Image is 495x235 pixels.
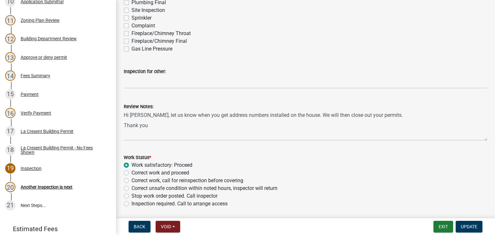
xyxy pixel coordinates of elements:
span: Update [461,224,477,229]
label: Gas Line Pressure [131,45,172,53]
label: Complaint [131,22,155,30]
label: Sprinkler [131,14,151,22]
div: 11 [5,15,15,25]
span: Back [134,224,145,229]
div: Verify Payment [21,111,51,115]
div: Zoning Plan Review [21,18,60,23]
button: Void [156,221,180,232]
div: 19 [5,163,15,174]
span: Void [161,224,171,229]
label: Fireplace/Chimney Throat [131,30,191,37]
div: Approve or deny permit [21,55,67,60]
label: Work satisfactory: Proceed [131,161,192,169]
div: 14 [5,70,15,81]
label: Correct unsafe condition within noted hours, inspector will return [131,184,277,192]
label: Fireplace/Chimney Final [131,37,187,45]
label: Work Status [124,155,151,160]
button: Back [129,221,150,232]
div: Inspection [21,166,42,171]
label: Stop work order posted. Call inspector [131,192,218,200]
button: Update [456,221,482,232]
div: Another Inspection is next [21,185,73,189]
label: Correct work, call for reinspection before covering [131,177,243,184]
div: 20 [5,182,15,192]
div: 13 [5,52,15,62]
div: 17 [5,126,15,136]
div: Building Department Review [21,36,77,41]
div: Fees Summary [21,73,50,78]
label: Review Notes: [124,105,153,109]
label: Site Inspection [131,6,165,14]
div: Payment [21,92,39,97]
div: 16 [5,108,15,118]
label: Correct work and proceed [131,169,189,177]
div: La Cresent Building Permit [21,129,73,134]
div: La Cresent Building Permit - No Fees Shown [21,146,106,155]
div: 18 [5,145,15,155]
div: 21 [5,200,15,211]
div: 12 [5,33,15,44]
label: Inspection for other: [124,70,166,74]
button: Exit [433,221,453,232]
div: 15 [5,89,15,99]
label: Inspection required. Call to arrange access [131,200,228,208]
